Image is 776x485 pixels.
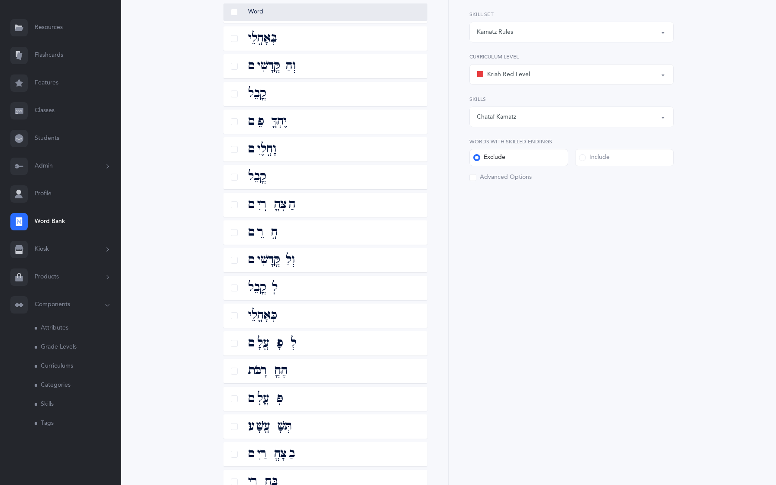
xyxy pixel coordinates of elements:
[35,414,121,433] a: Tags
[469,173,532,182] div: Advanced Options
[248,141,273,158] span: וָחֳלֶיִם
[248,307,277,324] span: כְּאָהֳלֵי
[35,357,121,376] a: Curriculums
[35,338,121,357] a: Grade Levels
[469,64,674,85] button: Kriah Red Level
[35,395,121,414] a: Skills
[248,196,295,213] span: הַצָּהֳרָיִם
[477,113,516,122] div: Chataf Kamatz
[473,153,505,162] div: Exclude
[248,30,277,47] span: בְּאָהֳלֵי
[35,319,121,338] a: Attributes
[248,418,291,435] span: תְּשָׁעֳשָׁעוּ
[248,446,295,463] span: בַצָּהֳרַיִם
[248,279,278,297] span: לָקֳבֵל
[469,107,674,127] button: Chataf Kamatz
[248,224,278,241] span: חֳרֵם
[248,58,293,75] span: וְהַקֳּדָשִׁים
[231,8,420,16] div: Word
[248,113,287,130] span: יֶהְדֳּפֵם
[248,252,292,269] span: וְלַקֳּדָשִׁים
[248,390,291,407] span: פָּעֳלָם
[248,362,288,380] span: הֶחֳרָבוֹת
[469,95,674,103] label: Skills
[469,53,674,61] label: Curriculum Level
[469,138,674,145] label: Words with Skilled Endings
[248,85,272,103] span: קֳבֵל
[35,376,121,395] a: Categories
[469,10,674,18] label: Skill Set
[469,22,674,42] button: Kamatz Rules
[248,335,296,352] span: לְפָעֳלָם
[579,153,610,162] div: Include
[477,69,530,80] div: Kriah Red Level
[477,28,513,37] div: Kamatz Rules
[248,168,272,186] span: קֳבֵל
